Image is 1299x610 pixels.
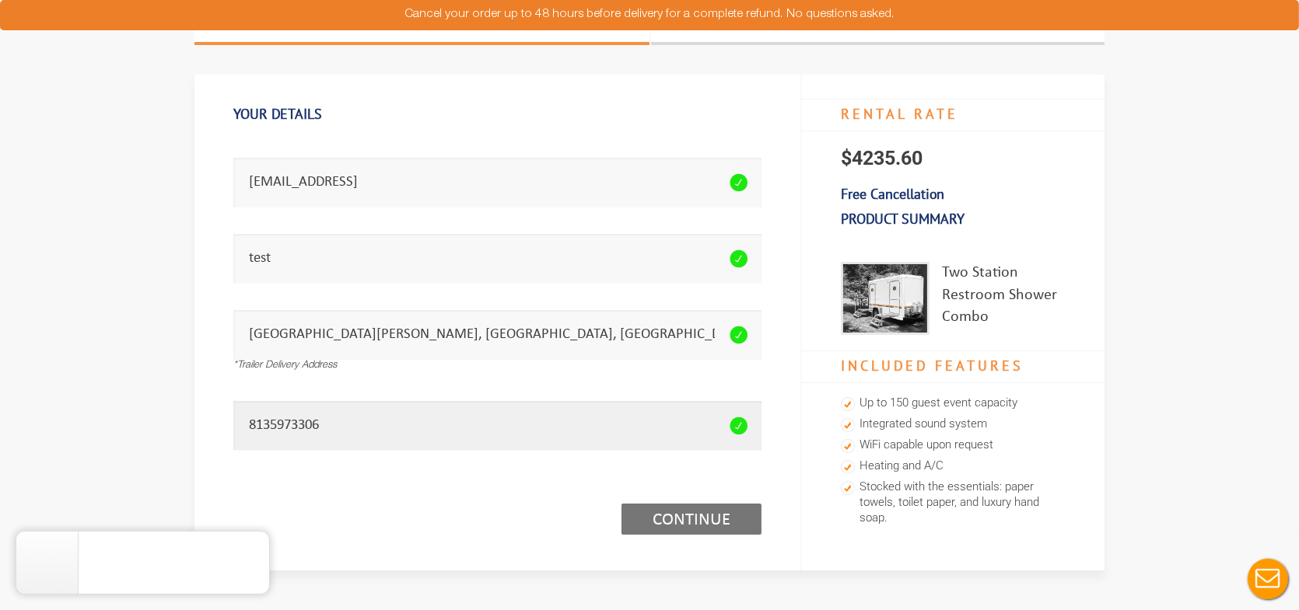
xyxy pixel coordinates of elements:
input: *Contact Number [233,401,762,450]
div: Two Station Restroom Shower Combo [942,262,1066,335]
b: Free Cancellation [841,185,944,203]
h4: Included Features [802,350,1105,383]
input: *Email [233,158,762,207]
li: Integrated sound system [841,414,1066,435]
li: Up to 150 guest event capacity [841,393,1066,414]
input: *Contact Name [233,234,762,283]
h4: RENTAL RATE [802,99,1105,131]
h1: Your Details [233,98,762,131]
p: $4235.60 [802,131,1105,186]
li: Stocked with the essentials: paper towels, toilet paper, and luxury hand soap. [841,477,1066,529]
li: Heating and A/C [841,456,1066,477]
div: *Trailer Delivery Address [233,359,762,374]
a: Continue [621,504,762,535]
h3: Product Summary [802,203,1105,235]
button: Live Chat [1237,548,1299,610]
input: *Trailer Delivery Address [233,310,762,359]
li: WiFi capable upon request [841,435,1066,456]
